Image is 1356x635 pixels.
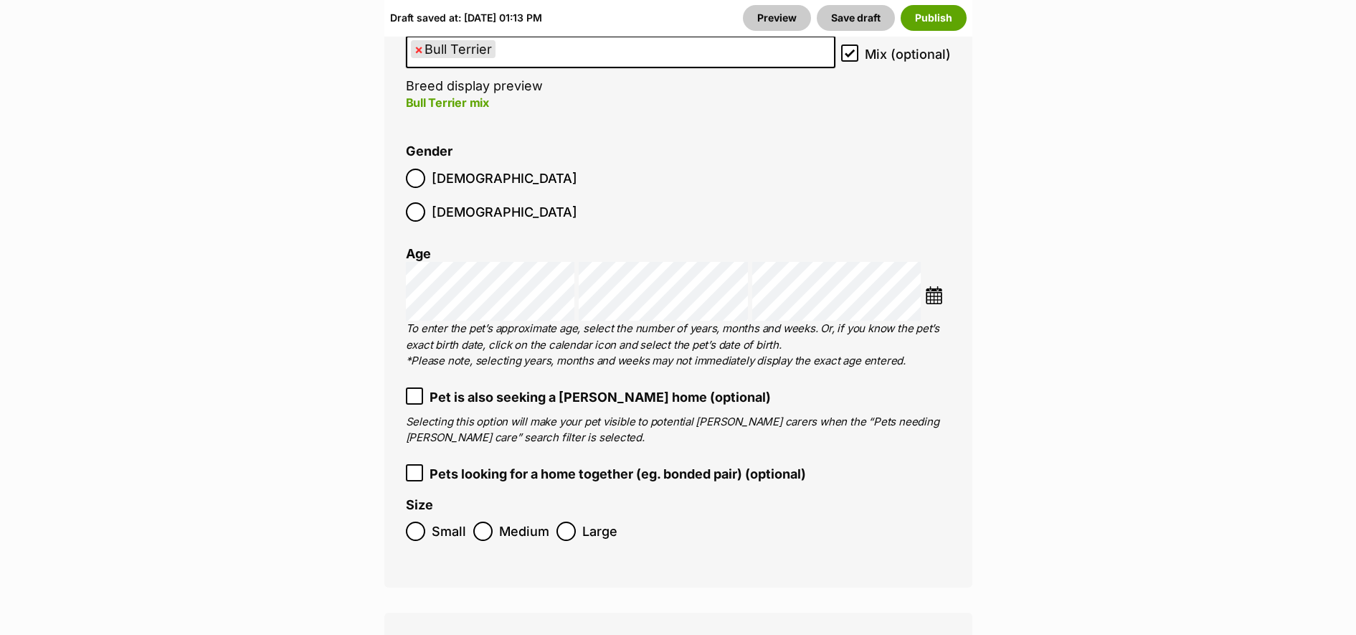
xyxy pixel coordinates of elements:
label: Age [406,246,431,261]
span: Small [432,522,466,541]
p: To enter the pet’s approximate age, select the number of years, months and weeks. Or, if you know... [406,321,951,370]
span: Large [582,522,617,541]
span: [DEMOGRAPHIC_DATA] [432,202,577,222]
div: Draft saved at: [DATE] 01:13 PM [390,5,542,31]
a: Preview [743,5,811,31]
span: × [414,40,423,58]
p: Bull Terrier mix [406,94,835,111]
img: ... [925,286,943,304]
span: Pets looking for a home together (eg. bonded pair) (optional) [430,464,806,484]
li: Breed display preview [406,19,835,126]
button: Publish [901,5,967,31]
span: Medium [499,522,549,541]
li: Bull Terrier [411,40,496,58]
span: [DEMOGRAPHIC_DATA] [432,169,577,188]
button: Save draft [817,5,895,31]
p: Selecting this option will make your pet visible to potential [PERSON_NAME] carers when the “Pets... [406,414,951,446]
span: Mix (optional) [865,44,951,64]
span: Pet is also seeking a [PERSON_NAME] home (optional) [430,387,771,407]
label: Size [406,498,433,513]
label: Gender [406,144,452,159]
